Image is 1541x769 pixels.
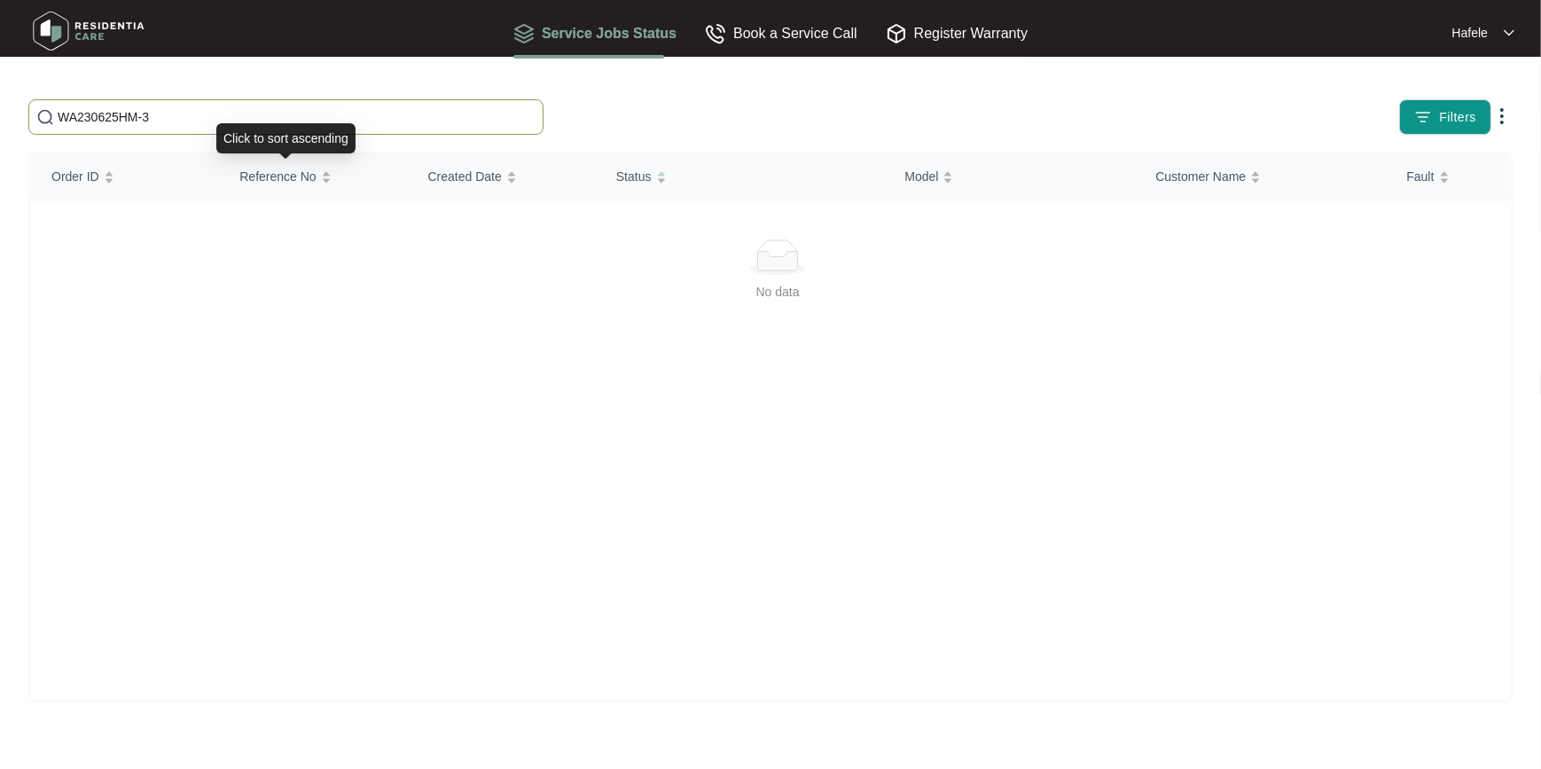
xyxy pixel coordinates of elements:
[218,153,406,200] th: Reference No
[513,23,535,44] img: Service Jobs Status icon
[886,23,907,44] img: Register Warranty icon
[36,108,54,126] img: search-icon
[30,153,218,200] th: Order ID
[1452,24,1488,42] p: Hafele
[407,153,595,200] th: Created Date
[58,107,536,127] input: Search by Order Id, Assignee Name, Reference No, Customer Name and Model
[27,4,151,58] img: residentia care logo
[1414,108,1432,126] img: filter icon
[886,22,1028,44] div: Register Warranty
[1155,167,1246,186] span: Customer Name
[1134,153,1385,200] th: Customer Name
[239,167,316,186] span: Reference No
[705,23,726,44] img: Book a Service Call icon
[1385,153,1511,200] th: Fault
[1439,108,1476,127] span: Filters
[513,22,677,44] div: Service Jobs Status
[51,167,99,186] span: Order ID
[616,167,652,186] span: Status
[428,167,502,186] span: Created Date
[1406,167,1434,186] span: Fault
[1504,28,1514,37] img: dropdown arrow
[904,167,938,186] span: Model
[216,123,356,153] div: Click to sort ascending
[59,282,1497,302] div: No data
[883,153,1134,200] th: Model
[1399,99,1491,135] button: filter iconFilters
[1491,106,1513,127] img: dropdown arrow
[705,22,857,44] div: Book a Service Call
